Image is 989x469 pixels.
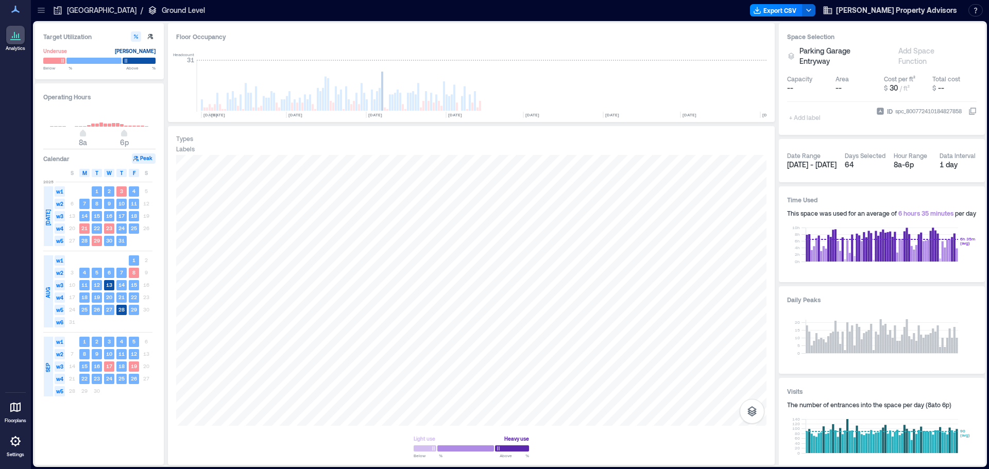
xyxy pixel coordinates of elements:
[131,306,137,312] text: 29
[55,268,65,278] span: w2
[120,338,123,344] text: 4
[94,375,100,381] text: 23
[81,213,88,219] text: 14
[414,453,442,459] span: Below %
[118,375,125,381] text: 25
[94,363,100,369] text: 16
[118,282,125,288] text: 14
[787,160,837,169] span: [DATE] - [DATE]
[81,237,88,244] text: 28
[107,169,112,177] span: W
[792,416,800,422] tspan: 140
[792,421,800,426] tspan: 120
[120,138,129,147] span: 6p
[932,75,960,83] div: Total cost
[6,45,25,51] p: Analytics
[2,395,29,427] a: Floorplans
[795,252,800,257] tspan: 2h
[108,200,111,206] text: 9
[81,363,88,369] text: 15
[787,294,977,305] h3: Daily Peaks
[55,255,65,266] span: w1
[55,186,65,197] span: w1
[95,169,98,177] span: T
[792,225,800,230] tspan: 10h
[55,280,65,290] span: w3
[504,433,529,444] div: Heavy use
[795,431,800,436] tspan: 80
[120,169,123,177] span: T
[795,238,800,244] tspan: 6h
[131,213,137,219] text: 18
[414,433,435,444] div: Light use
[79,138,87,147] span: 8a
[95,338,98,344] text: 2
[55,223,65,234] span: w4
[795,259,800,264] tspan: 0h
[845,160,885,170] div: 64
[683,112,696,117] text: [DATE]
[799,46,882,66] span: Parking Garage Entryway
[44,363,52,372] span: SEP
[145,169,148,177] span: S
[7,451,24,458] p: Settings
[55,317,65,327] span: w6
[118,306,125,312] text: 28
[132,269,135,275] text: 8
[81,225,88,231] text: 21
[795,445,800,450] tspan: 20
[120,188,123,194] text: 3
[835,83,842,92] span: --
[894,151,927,160] div: Hour Range
[106,375,112,381] text: 24
[795,441,800,446] tspan: 40
[132,257,135,263] text: 1
[141,5,143,15] p: /
[67,5,137,15] p: [GEOGRAPHIC_DATA]
[795,320,800,325] tspan: 20
[115,46,156,56] div: [PERSON_NAME]
[787,386,977,396] h3: Visits
[797,351,800,356] tspan: 0
[968,107,977,115] button: IDspc_800772410184827858
[795,327,800,333] tspan: 15
[106,351,112,357] text: 10
[203,112,217,117] text: [DATE]
[750,4,803,16] button: Export CSV
[525,112,539,117] text: [DATE]
[787,151,821,160] div: Date Range
[81,294,88,300] text: 18
[55,349,65,359] span: w2
[55,292,65,303] span: w4
[55,236,65,246] span: w5
[884,75,915,83] div: Cost per ft²
[3,23,28,55] a: Analytics
[81,282,88,288] text: 11
[118,363,125,369] text: 18
[83,200,86,206] text: 7
[787,195,977,205] h3: Time Used
[118,225,125,231] text: 24
[106,306,112,312] text: 27
[126,65,156,71] span: Above %
[94,294,100,300] text: 19
[898,46,977,66] button: Add Space Function
[43,153,70,164] h3: Calendar
[94,306,100,312] text: 26
[795,436,800,441] tspan: 60
[94,225,100,231] text: 22
[43,31,156,42] h3: Target Utilization
[896,46,966,66] div: Add Space Function
[887,106,893,116] span: ID
[787,401,977,409] div: The number of entrances into the space per day ( 8a to 6p )
[108,188,111,194] text: 2
[448,112,462,117] text: [DATE]
[95,269,98,275] text: 5
[95,188,98,194] text: 1
[83,269,86,275] text: 4
[82,169,87,177] span: M
[81,375,88,381] text: 22
[118,294,125,300] text: 21
[176,145,195,153] div: Labels
[792,426,800,431] tspan: 100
